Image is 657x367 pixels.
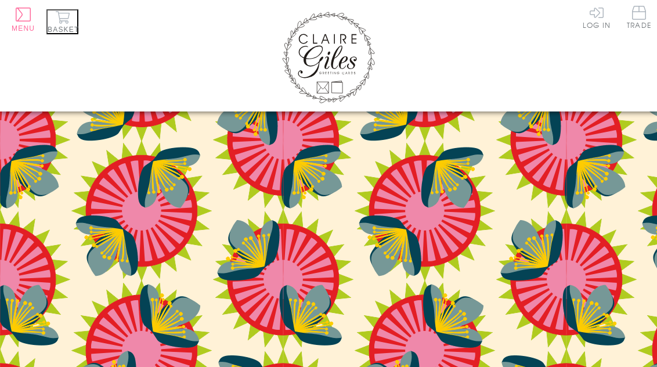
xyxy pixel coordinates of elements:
[627,6,651,28] span: Trade
[627,6,651,31] a: Trade
[12,8,35,33] button: Menu
[12,24,35,33] span: Menu
[46,9,78,34] button: Basket
[282,12,375,103] img: Claire Giles Greetings Cards
[583,6,611,28] a: Log In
